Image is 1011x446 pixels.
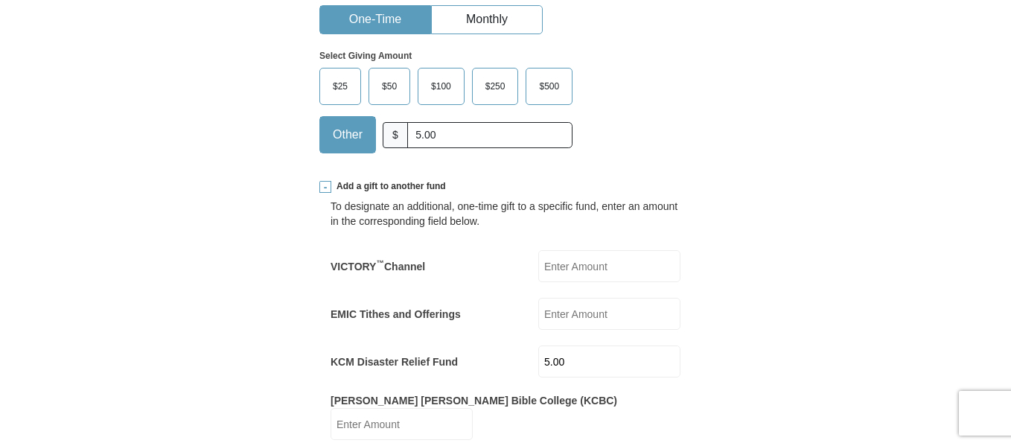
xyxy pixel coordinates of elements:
[320,6,430,34] button: One-Time
[331,307,461,322] label: EMIC Tithes and Offerings
[331,354,458,369] label: KCM Disaster Relief Fund
[432,6,542,34] button: Monthly
[538,345,680,377] input: Enter Amount
[331,259,425,274] label: VICTORY Channel
[538,298,680,330] input: Enter Amount
[424,75,459,98] span: $100
[538,250,680,282] input: Enter Amount
[331,408,473,440] input: Enter Amount
[331,180,446,193] span: Add a gift to another fund
[478,75,513,98] span: $250
[376,258,384,267] sup: ™
[383,122,408,148] span: $
[331,199,680,229] div: To designate an additional, one-time gift to a specific fund, enter an amount in the correspondin...
[325,75,355,98] span: $25
[319,51,412,61] strong: Select Giving Amount
[374,75,404,98] span: $50
[532,75,567,98] span: $500
[331,393,617,408] label: [PERSON_NAME] [PERSON_NAME] Bible College (KCBC)
[407,122,573,148] input: Other Amount
[325,124,370,146] span: Other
